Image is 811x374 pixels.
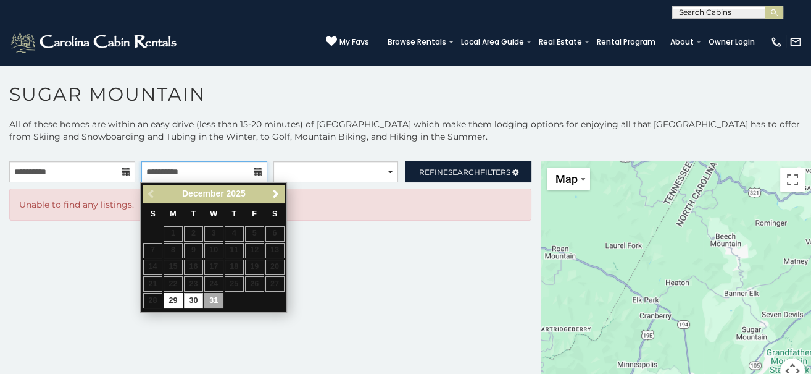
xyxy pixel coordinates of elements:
button: Toggle fullscreen view [780,168,805,192]
a: Next [268,187,283,202]
button: Change map style [547,168,590,190]
a: Owner Login [702,33,761,51]
span: Friday [252,210,257,218]
span: Thursday [231,210,236,218]
a: Browse Rentals [381,33,452,51]
a: Real Estate [533,33,588,51]
span: Refine Filters [419,168,510,177]
span: Search [448,168,480,177]
span: Next [271,189,281,199]
span: 2025 [227,189,246,198]
span: Tuesday [191,210,196,218]
span: My Favs [339,36,369,48]
a: RefineSearchFilters [406,161,531,182]
p: Unable to find any listings. [19,198,522,211]
span: Map [555,172,578,185]
span: December [182,189,224,198]
a: Local Area Guide [455,33,530,51]
span: Monday [170,210,177,218]
img: phone-regular-white.png [770,36,783,48]
a: About [664,33,700,51]
span: Saturday [272,210,277,218]
a: Rental Program [591,33,662,51]
img: mail-regular-white.png [789,36,802,48]
span: Sunday [150,210,155,218]
span: Wednesday [210,210,217,218]
a: 29 [164,293,183,308]
img: White-1-2.png [9,30,180,54]
a: My Favs [326,36,369,48]
a: 30 [184,293,203,308]
a: 31 [204,293,223,308]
